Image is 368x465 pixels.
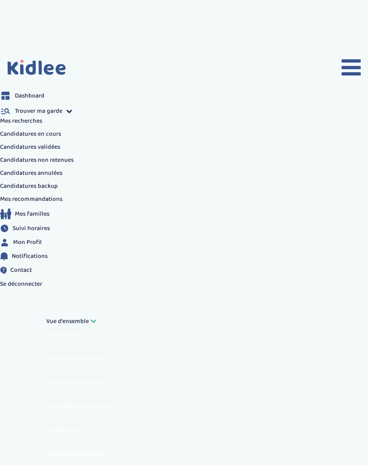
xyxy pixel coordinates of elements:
[46,403,113,412] span: Informations administratives
[15,209,49,219] span: Mes familles
[46,379,108,389] span: Informations personnelles
[13,224,50,233] span: Suivi horaires
[46,426,81,435] button: Compétences
[46,355,109,365] span: Informations de connexion
[46,426,81,436] span: Compétences
[46,354,109,364] button: Informations de connexion
[46,316,89,326] span: Vue d'ensemble
[46,450,108,460] span: Expériences et références
[15,106,62,116] span: Trouver ma garde
[13,238,42,247] span: Mon Profil
[10,266,32,275] span: Contact
[46,378,108,388] button: Informations personnelles
[15,91,44,101] span: Dashboard
[46,331,86,340] button: Vue d'ensemble
[46,331,86,341] span: Vue d'ensemble
[46,402,113,412] button: Informations administratives
[46,450,108,459] button: Expériences et références
[46,317,96,326] button: Vue d'ensemble
[12,252,48,261] span: Notifications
